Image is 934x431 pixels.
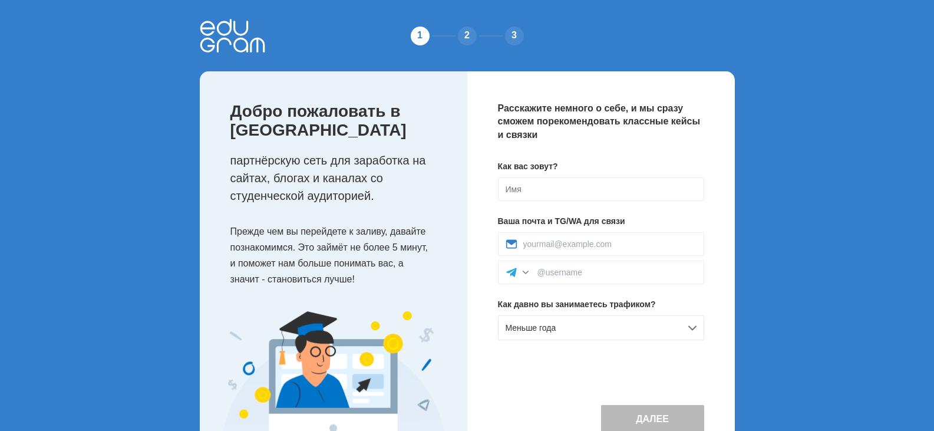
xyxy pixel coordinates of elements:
p: Прежде чем вы перейдете к заливу, давайте познакомимся. Это займёт не более 5 минут, и поможет на... [230,223,444,288]
p: Расскажите немного о себе, и мы сразу сможем порекомендовать классные кейсы и связки [498,102,704,142]
p: партнёрскую сеть для заработка на сайтах, блогах и каналах со студенческой аудиторией. [230,152,444,205]
div: 1 [408,24,432,48]
span: Меньше года [506,323,556,333]
div: 2 [456,24,479,48]
div: 3 [503,24,526,48]
p: Как вас зовут? [498,160,704,173]
p: Добро пожаловать в [GEOGRAPHIC_DATA] [230,102,444,140]
p: Как давно вы занимаетесь трафиком? [498,298,704,311]
p: Ваша почта и TG/WA для связи [498,215,704,228]
input: @username [537,268,697,277]
input: yourmail@example.com [523,239,697,249]
input: Имя [498,177,704,201]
